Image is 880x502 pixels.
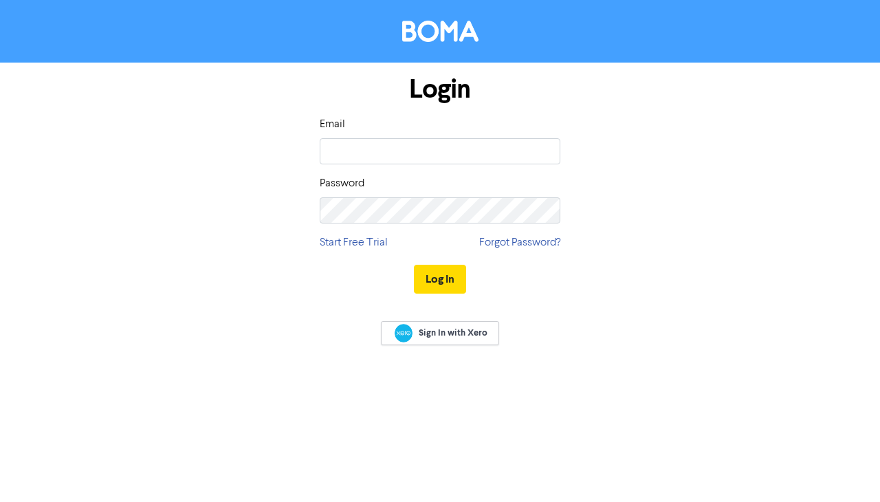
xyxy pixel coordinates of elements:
[381,321,499,345] a: Sign In with Xero
[419,327,487,339] span: Sign In with Xero
[414,265,466,294] button: Log In
[320,116,345,133] label: Email
[402,21,478,42] img: BOMA Logo
[479,234,560,251] a: Forgot Password?
[395,324,412,342] img: Xero logo
[320,74,560,105] h1: Login
[320,175,364,192] label: Password
[320,234,388,251] a: Start Free Trial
